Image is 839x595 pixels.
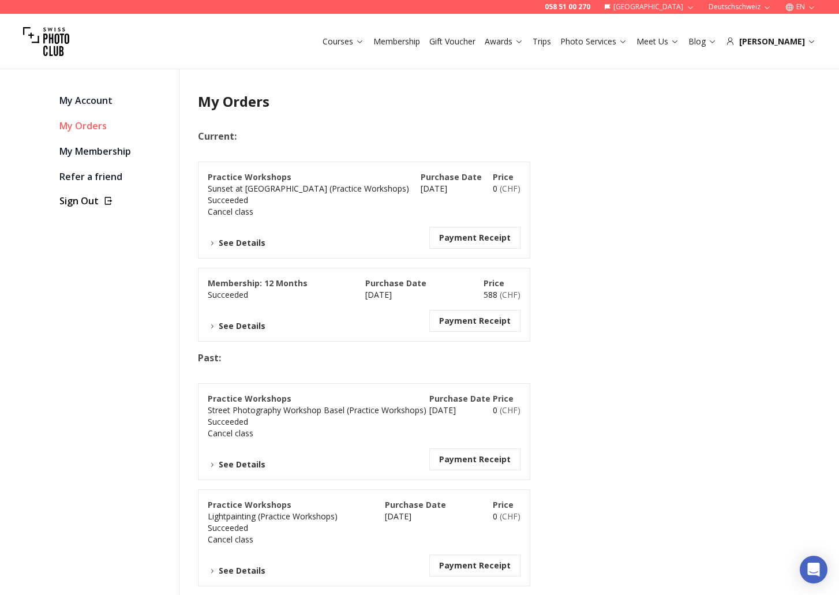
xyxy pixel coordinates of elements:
[493,511,520,522] span: 0
[500,183,520,194] span: ( CHF )
[636,36,679,47] a: Meet Us
[500,511,520,522] span: ( CHF )
[373,36,420,47] a: Membership
[439,560,511,571] button: Payment Receipt
[208,511,338,522] span: Lightpainting (Practice Workshops)
[208,206,253,217] span: Cancel class
[208,194,248,205] span: Succeeded
[493,183,520,194] span: 0
[493,405,520,416] span: 0
[369,33,425,50] button: Membership
[198,92,641,111] h1: My Orders
[429,393,490,404] span: Purchase Date
[23,18,69,65] img: Swiss photo club
[439,454,511,465] button: Payment Receipt
[560,36,627,47] a: Photo Services
[59,118,170,134] div: My Orders
[365,289,392,300] span: [DATE]
[208,171,291,182] span: Practice Workshops
[385,499,446,510] span: Purchase Date
[480,33,528,50] button: Awards
[198,129,641,143] h2: Current :
[493,499,514,510] span: Price
[208,320,265,332] button: See Details
[421,183,447,194] span: [DATE]
[318,33,369,50] button: Courses
[59,92,170,108] a: My Account
[208,522,248,533] span: Succeeded
[208,428,253,439] span: Cancel class
[500,405,520,416] span: ( CHF )
[493,171,514,182] span: Price
[545,2,590,12] a: 058 51 00 270
[59,143,170,159] a: My Membership
[439,232,511,244] button: Payment Receipt
[421,171,482,182] span: Purchase Date
[198,351,641,365] h2: Past :
[800,556,827,583] div: Open Intercom Messenger
[59,169,170,185] a: Refer a friend
[208,393,291,404] span: Practice Workshops
[323,36,364,47] a: Courses
[208,534,253,545] span: Cancel class
[533,36,551,47] a: Trips
[59,194,170,208] button: Sign Out
[365,278,426,289] span: Purchase Date
[493,393,514,404] span: Price
[528,33,556,50] button: Trips
[208,459,265,470] button: See Details
[485,36,523,47] a: Awards
[484,278,504,289] span: Price
[208,278,308,289] span: Membership: 12 Months
[632,33,684,50] button: Meet Us
[688,36,717,47] a: Blog
[208,289,248,300] span: Succeeded
[429,36,475,47] a: Gift Voucher
[425,33,480,50] button: Gift Voucher
[385,511,411,522] span: [DATE]
[500,289,520,300] span: ( CHF )
[429,405,456,416] span: [DATE]
[684,33,721,50] button: Blog
[556,33,632,50] button: Photo Services
[208,565,265,577] button: See Details
[208,499,291,510] span: Practice Workshops
[484,289,520,300] span: 588
[208,405,426,416] span: Street Photography Workshop Basel (Practice Workshops)
[208,416,248,427] span: Succeeded
[208,183,409,194] span: Sunset at [GEOGRAPHIC_DATA] (Practice Workshops)
[439,315,511,327] button: Payment Receipt
[208,237,265,249] button: See Details
[726,36,816,47] div: [PERSON_NAME]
